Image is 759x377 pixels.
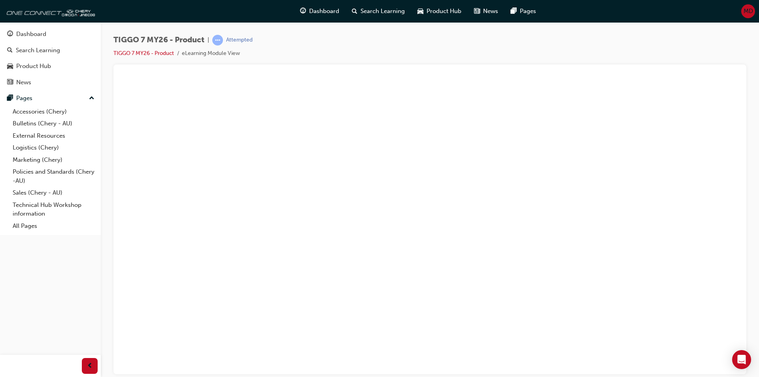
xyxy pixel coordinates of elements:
button: DashboardSearch LearningProduct HubNews [3,25,98,91]
a: guage-iconDashboard [294,3,346,19]
div: Open Intercom Messenger [732,350,751,369]
button: MD [741,4,755,18]
a: Sales (Chery - AU) [9,187,98,199]
div: Dashboard [16,30,46,39]
li: eLearning Module View [182,49,240,58]
span: Dashboard [309,7,339,16]
a: car-iconProduct Hub [411,3,468,19]
a: Search Learning [3,43,98,58]
span: news-icon [7,79,13,86]
div: Pages [16,94,32,103]
a: Policies and Standards (Chery -AU) [9,166,98,187]
span: pages-icon [7,95,13,102]
a: news-iconNews [468,3,504,19]
div: Product Hub [16,62,51,71]
span: guage-icon [7,31,13,38]
img: oneconnect [4,3,95,19]
span: MD [744,7,753,16]
span: up-icon [89,93,94,104]
a: All Pages [9,220,98,232]
a: News [3,75,98,90]
span: learningRecordVerb_ATTEMPT-icon [212,35,223,45]
span: Product Hub [427,7,461,16]
a: Accessories (Chery) [9,106,98,118]
span: car-icon [417,6,423,16]
span: car-icon [7,63,13,70]
span: search-icon [352,6,357,16]
span: guage-icon [300,6,306,16]
div: Attempted [226,36,253,44]
a: External Resources [9,130,98,142]
a: TIGGO 7 MY26 - Product [113,50,174,57]
a: pages-iconPages [504,3,542,19]
span: news-icon [474,6,480,16]
span: Search Learning [361,7,405,16]
span: Pages [520,7,536,16]
a: Technical Hub Workshop information [9,199,98,220]
a: Marketing (Chery) [9,154,98,166]
button: Pages [3,91,98,106]
span: search-icon [7,47,13,54]
span: | [208,36,209,45]
a: Logistics (Chery) [9,142,98,154]
span: prev-icon [87,361,93,371]
div: News [16,78,31,87]
span: pages-icon [511,6,517,16]
a: search-iconSearch Learning [346,3,411,19]
a: Dashboard [3,27,98,42]
a: Product Hub [3,59,98,74]
a: Bulletins (Chery - AU) [9,117,98,130]
span: News [483,7,498,16]
span: TIGGO 7 MY26 - Product [113,36,204,45]
div: Search Learning [16,46,60,55]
